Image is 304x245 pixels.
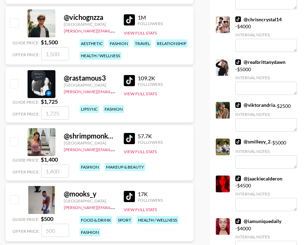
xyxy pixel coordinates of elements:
[235,176,282,182] a: @jaackiecalderon
[41,164,69,178] input: 1,400
[235,139,241,144] img: TikTok
[124,75,135,86] img: TikTok
[124,149,157,154] button: View Full Stats
[41,47,69,60] input: 1,500
[116,216,132,224] div: sport
[64,22,115,27] div: [GEOGRAPHIC_DATA]
[13,157,39,163] span: Guide Price:
[235,16,241,22] img: TikTok
[134,39,151,47] div: travel
[64,198,115,203] div: [GEOGRAPHIC_DATA]
[138,140,163,145] div: Followers
[13,229,40,234] span: Offer Price:
[124,91,157,96] button: View Full Stats
[79,105,99,113] div: lipsync
[138,82,163,87] div: Followers
[64,82,115,88] div: [GEOGRAPHIC_DATA]
[124,133,135,144] img: TikTok
[64,132,115,140] div: @ shrimpmonkey04
[79,216,112,224] div: food & drink
[235,176,297,211] div: - $ 4500
[79,163,100,171] div: fashion
[235,59,241,65] img: TikTok
[124,191,135,202] img: TikTok
[235,176,241,181] img: TikTok
[105,163,145,171] div: makeup & beauty
[138,133,163,140] div: 57.7K
[235,59,297,95] div: - $ 5000
[137,216,178,224] div: health / wellness
[41,98,58,105] strong: $ 1,725
[235,112,297,117] div: Internal Notes:
[235,218,241,224] img: TikTok
[64,146,167,152] a: [PERSON_NAME][EMAIL_ADDRESS][DOMAIN_NAME]
[235,234,297,239] div: Internal Notes:
[124,207,157,212] button: View Full Stats
[235,191,297,196] div: Internal Notes:
[235,59,286,65] a: @realbrittanydawn
[64,13,115,22] div: @ vichognzza
[235,218,281,224] a: @iamuniquedaily
[138,14,163,21] div: 1M
[235,139,297,168] div: - $ 5000
[64,140,115,146] div: [GEOGRAPHIC_DATA]
[64,88,167,94] a: [PERSON_NAME][EMAIL_ADDRESS][DOMAIN_NAME]
[124,30,157,36] button: View Full Stats
[13,99,39,105] span: Guide Price:
[138,191,163,198] div: 17K
[138,75,163,82] div: 109.2K
[138,21,163,26] div: Followers
[13,52,40,57] span: Offer Price:
[41,156,58,163] strong: $ 1,400
[13,217,39,222] span: Guide Price:
[64,203,167,210] a: [PERSON_NAME][EMAIL_ADDRESS][DOMAIN_NAME]
[108,39,129,47] div: fashion
[138,198,163,203] div: Followers
[13,111,40,117] span: Offer Price:
[79,52,121,60] div: health / wellness
[41,215,53,222] strong: $ 500
[41,39,58,45] strong: $ 1,500
[13,169,40,175] span: Offer Price:
[235,102,275,108] a: @viktorandria
[235,102,297,132] div: - $ 2500
[235,102,241,108] img: TikTok
[235,32,297,37] div: Internal Notes:
[235,16,297,52] div: - $ 4000
[235,75,297,80] div: Internal Notes:
[235,16,282,23] a: @chrisncrystal14
[64,190,115,198] div: @ mooks_y
[64,27,167,34] a: [PERSON_NAME][EMAIL_ADDRESS][DOMAIN_NAME]
[41,224,69,237] input: 500
[235,139,271,145] a: @smilleyy_2
[155,39,188,47] div: relationship
[79,228,100,236] div: fashion
[79,39,104,47] div: aesthetic
[124,14,135,25] img: TikTok
[103,105,124,113] div: fashion
[13,40,39,45] span: Guide Price:
[41,106,69,120] input: 1,725
[235,149,297,154] div: Internal Notes:
[64,74,115,82] div: @ rastamous3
